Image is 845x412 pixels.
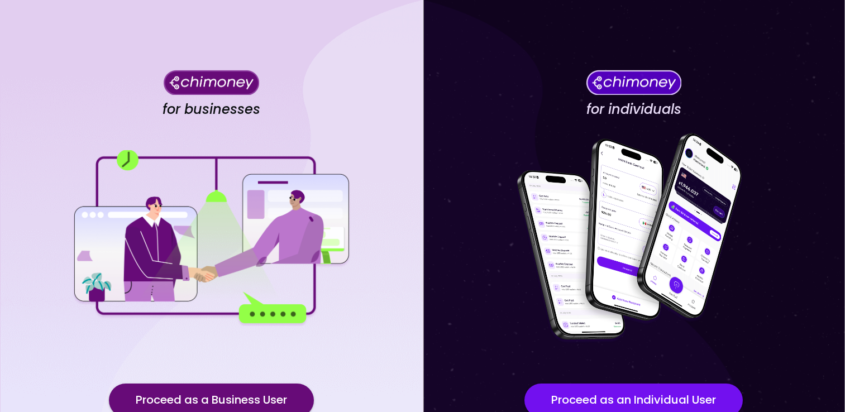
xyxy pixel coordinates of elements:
[494,127,774,350] img: for individuals
[71,150,351,326] img: for businesses
[586,70,681,95] img: Chimoney for individuals
[163,101,260,118] h4: for businesses
[164,70,259,95] img: Chimoney for businesses
[586,101,681,118] h4: for individuals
